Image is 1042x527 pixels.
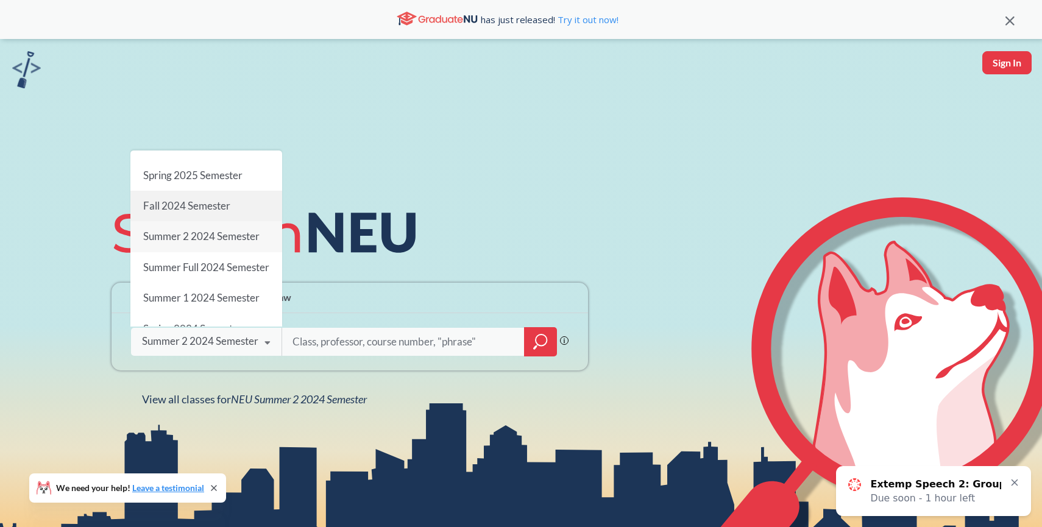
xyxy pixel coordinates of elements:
[143,138,260,150] span: Summer 1 2025 Semester
[143,230,260,242] span: Summer 2 2024 Semester
[524,327,557,356] div: magnifying glass
[143,291,260,304] span: Summer 1 2024 Semester
[143,322,243,334] span: Spring 2024 Semester
[143,199,230,212] span: Fall 2024 Semester
[12,51,41,88] img: sandbox logo
[291,329,516,355] input: Class, professor, course number, "phrase"
[132,483,204,493] a: Leave a testimonial
[143,168,243,181] span: Spring 2025 Semester
[56,484,204,492] span: We need your help!
[555,13,618,26] a: Try it out now!
[143,261,269,274] span: Summer Full 2024 Semester
[982,51,1032,74] button: Sign In
[231,392,367,406] span: NEU Summer 2 2024 Semester
[481,13,618,26] span: has just released!
[533,333,548,350] svg: magnifying glass
[142,334,258,348] div: Summer 2 2024 Semester
[12,51,41,92] a: sandbox logo
[274,290,291,304] span: Law
[142,392,367,406] span: View all classes for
